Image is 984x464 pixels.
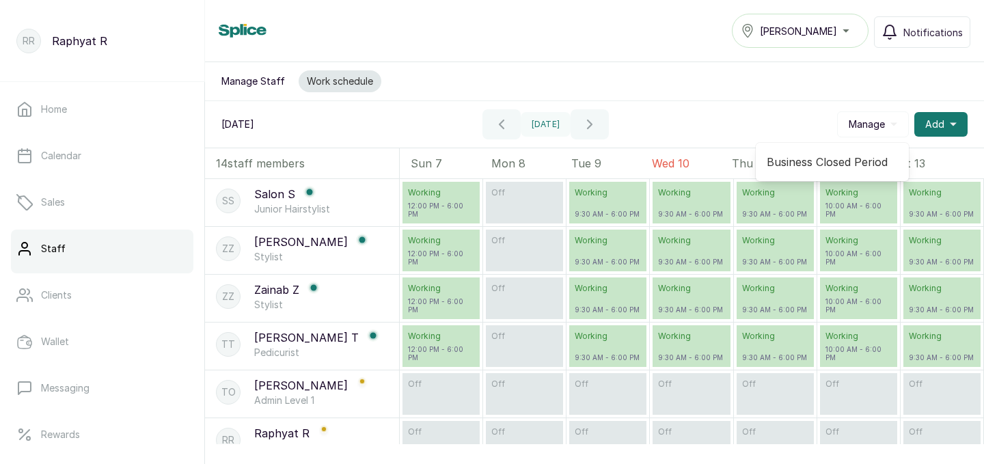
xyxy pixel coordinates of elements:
[742,353,808,361] p: 9:30 AM - 6:00 PM
[658,235,724,246] p: Working
[742,283,808,294] p: Working
[825,235,892,246] p: Working
[760,24,837,38] span: [PERSON_NAME]
[652,155,733,172] p: Wed 10
[221,385,236,399] p: TO
[11,323,193,361] a: Wallet
[909,331,975,342] p: Working
[254,441,330,455] p: Salon Manager
[11,90,193,128] a: Home
[254,186,295,202] p: Salon S
[909,353,975,361] p: 9:30 AM - 6:00 PM
[825,283,892,294] p: Working
[254,298,320,312] p: Stylist
[254,346,379,359] p: Pedicurist
[408,345,474,361] p: 12:00 PM - 6:00 PM
[408,379,474,390] p: off
[521,112,571,137] button: [DATE]
[41,242,66,256] p: Staff
[575,258,641,266] p: 9:30 AM - 6:00 PM
[221,338,235,351] p: TT
[909,187,975,198] p: Working
[658,379,724,390] p: off
[742,379,808,390] p: off
[408,283,474,294] p: Working
[41,149,81,163] p: Calendar
[909,305,975,314] p: 9:30 AM - 6:00 PM
[837,111,909,137] button: Manage
[575,353,641,361] p: 9:30 AM - 6:00 PM
[254,282,299,298] p: Zainab Z
[742,331,808,342] p: Working
[254,202,330,216] p: Junior Hairstylist
[254,250,368,264] p: Stylist
[742,187,808,198] p: Working
[874,16,970,48] button: Notifications
[903,25,963,40] span: Notifications
[213,70,293,92] button: Manage Staff
[909,210,975,218] p: 9:30 AM - 6:00 PM
[767,154,898,170] span: Business Closed Period
[23,34,35,48] p: RR
[254,377,348,394] p: [PERSON_NAME]
[825,187,892,198] p: Working
[575,426,641,437] p: off
[892,155,973,172] p: Sat 13
[491,426,558,437] p: off
[216,155,305,172] p: 14 staff members
[408,331,474,342] p: Working
[408,297,474,314] p: 12:00 PM - 6:00 PM
[491,283,558,294] p: off
[41,195,65,209] p: Sales
[825,202,892,218] p: 10:00 AM - 6:00 PM
[742,210,808,218] p: 9:30 AM - 6:00 PM
[11,415,193,454] a: Rewards
[11,369,193,407] a: Messaging
[222,433,234,447] p: RR
[825,426,892,437] p: off
[11,230,193,268] a: Staff
[732,14,869,48] button: [PERSON_NAME]
[222,242,234,256] p: ZZ
[571,155,652,172] p: Tue 9
[222,290,234,303] p: ZZ
[575,283,641,294] p: Working
[411,155,491,172] p: Sun 7
[408,249,474,266] p: 12:00 PM - 6:00 PM
[742,305,808,314] p: 9:30 AM - 6:00 PM
[909,426,975,437] p: off
[756,143,909,181] div: Manage
[742,235,808,246] p: Working
[825,331,892,342] p: Working
[41,103,67,116] p: Home
[575,305,641,314] p: 9:30 AM - 6:00 PM
[909,258,975,266] p: 9:30 AM - 6:00 PM
[575,210,641,218] p: 9:30 AM - 6:00 PM
[658,187,724,198] p: Working
[408,187,474,198] p: Working
[41,381,90,395] p: Messaging
[825,345,892,361] p: 10:00 AM - 6:00 PM
[408,426,474,437] p: off
[491,155,572,172] p: Mon 8
[742,426,808,437] p: off
[909,235,975,246] p: Working
[299,70,381,92] button: Work schedule
[491,379,558,390] p: off
[658,331,724,342] p: Working
[825,249,892,266] p: 10:00 AM - 6:00 PM
[41,288,72,302] p: Clients
[41,428,80,441] p: Rewards
[658,283,724,294] p: Working
[658,210,724,218] p: 9:30 AM - 6:00 PM
[575,187,641,198] p: Working
[925,118,944,131] span: Add
[491,187,558,198] p: off
[849,118,885,131] span: Manage
[825,379,892,390] p: off
[658,353,724,361] p: 9:30 AM - 6:00 PM
[658,426,724,437] p: off
[11,183,193,221] a: Sales
[658,305,724,314] p: 9:30 AM - 6:00 PM
[491,331,558,342] p: off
